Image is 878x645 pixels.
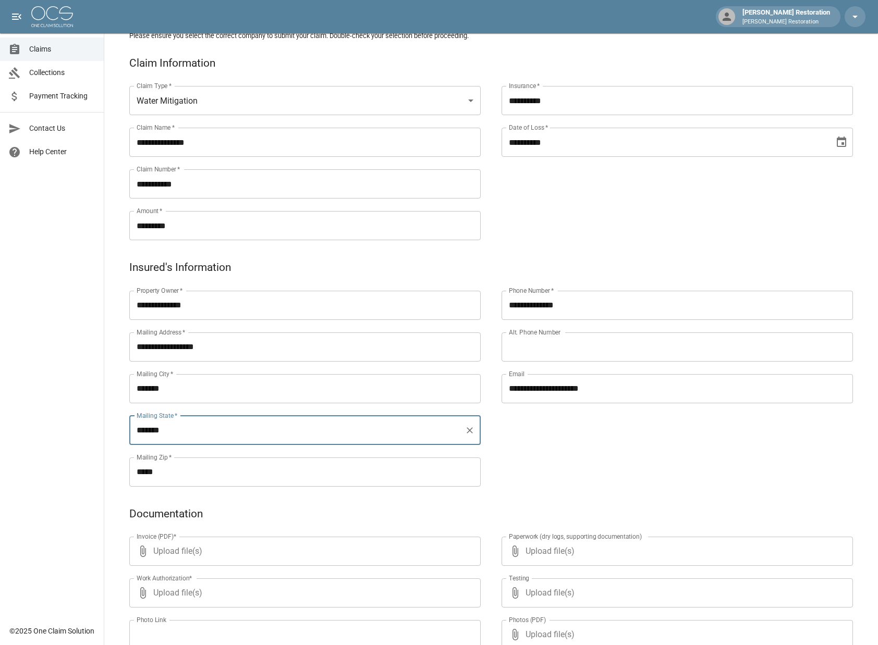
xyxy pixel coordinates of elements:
[137,411,177,420] label: Mailing State
[137,453,172,462] label: Mailing Zip
[137,369,174,378] label: Mailing City
[29,67,95,78] span: Collections
[29,146,95,157] span: Help Center
[137,615,166,624] label: Photo Link
[509,328,560,337] label: Alt. Phone Number
[29,123,95,134] span: Contact Us
[509,123,548,132] label: Date of Loss
[153,537,453,566] span: Upload file(s)
[153,578,453,607] span: Upload file(s)
[509,574,529,582] label: Testing
[137,123,175,132] label: Claim Name
[129,86,481,115] div: Water Mitigation
[742,18,830,27] p: [PERSON_NAME] Restoration
[137,206,163,215] label: Amount
[509,615,546,624] label: Photos (PDF)
[137,165,180,173] label: Claim Number
[129,31,853,40] h5: Please ensure you select the correct company to submit your claim. Double-check your selection be...
[31,6,73,27] img: ocs-logo-white-transparent.png
[9,626,94,636] div: © 2025 One Claim Solution
[6,6,27,27] button: open drawer
[509,369,525,378] label: Email
[29,91,95,102] span: Payment Tracking
[29,44,95,55] span: Claims
[137,81,172,90] label: Claim Type
[137,574,192,582] label: Work Authorization*
[462,423,477,438] button: Clear
[137,532,177,541] label: Invoice (PDF)*
[526,537,825,566] span: Upload file(s)
[509,286,554,295] label: Phone Number
[137,328,185,337] label: Mailing Address
[738,7,834,26] div: [PERSON_NAME] Restoration
[526,578,825,607] span: Upload file(s)
[137,286,183,295] label: Property Owner
[509,532,642,541] label: Paperwork (dry logs, supporting documentation)
[831,132,852,153] button: Choose date, selected date is Sep 6, 2025
[509,81,540,90] label: Insurance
